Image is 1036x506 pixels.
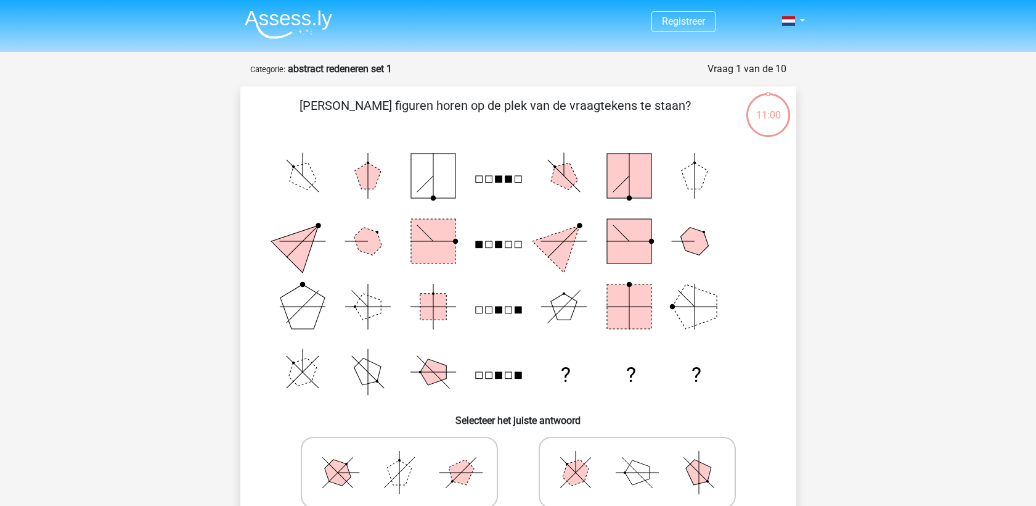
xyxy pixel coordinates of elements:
h6: Selecteer het juiste antwoord [260,405,777,426]
text: ? [560,363,570,387]
small: Categorie: [250,65,285,74]
text: ? [691,363,701,387]
p: [PERSON_NAME] figuren horen op de plek van de vraagtekens te staan? [260,96,730,133]
a: Registreer [662,15,705,27]
strong: abstract redeneren set 1 [288,63,392,75]
div: 11:00 [745,92,791,123]
text: ? [626,363,635,387]
div: Vraag 1 van de 10 [708,62,786,77]
img: Assessly [245,10,332,39]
